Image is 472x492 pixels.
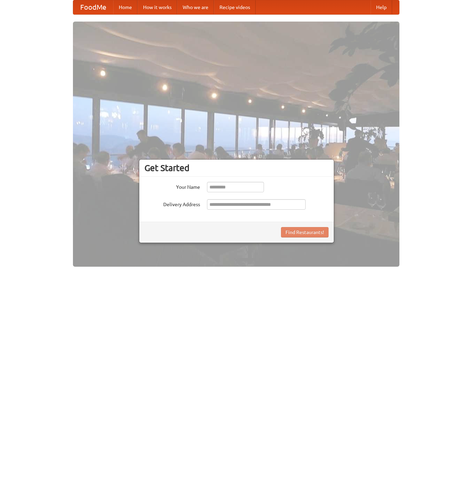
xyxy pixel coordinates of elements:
[144,182,200,191] label: Your Name
[73,0,113,14] a: FoodMe
[144,163,329,173] h3: Get Started
[177,0,214,14] a: Who we are
[113,0,138,14] a: Home
[144,199,200,208] label: Delivery Address
[281,227,329,237] button: Find Restaurants!
[138,0,177,14] a: How it works
[214,0,256,14] a: Recipe videos
[371,0,392,14] a: Help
